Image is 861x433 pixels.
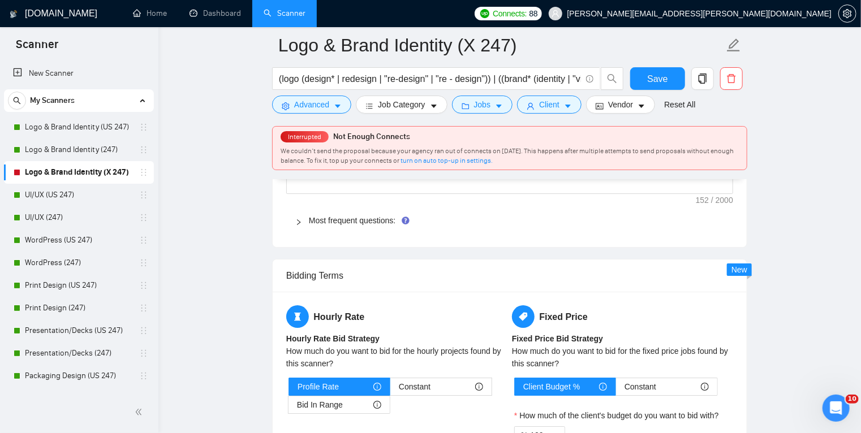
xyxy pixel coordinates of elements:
[278,31,724,59] input: Scanner name...
[25,387,132,410] a: Packaging Design (247)
[846,395,859,404] span: 10
[272,96,351,114] button: settingAdvancedcaret-down
[514,409,719,422] label: How much of the client's budget do you want to bid with?
[25,138,132,161] a: Logo & Brand Identity (247)
[731,265,747,274] span: New
[139,258,148,267] span: holder
[452,96,513,114] button: folderJobscaret-down
[692,73,713,84] span: copy
[601,67,623,90] button: search
[25,319,132,342] a: Presentation/Decks (US 247)
[295,219,302,226] span: right
[286,334,380,343] b: Hourly Rate Bid Strategy
[638,102,645,110] span: caret-down
[139,123,148,132] span: holder
[8,97,25,105] span: search
[7,36,67,60] span: Scanner
[281,147,734,164] span: We couldn’t send the proposal because your agency ran out of connects on [DATE]. This happens aft...
[647,72,668,86] span: Save
[25,365,132,387] a: Packaging Design (US 247)
[139,281,148,290] span: holder
[309,216,395,225] a: Most frequent questions:
[474,98,491,111] span: Jobs
[25,161,132,184] a: Logo & Brand Identity (X 247)
[139,236,148,245] span: holder
[139,349,148,358] span: holder
[625,378,656,395] span: Constant
[495,102,503,110] span: caret-down
[286,345,507,370] div: How much do you want to bid for the hourly projects found by this scanner?
[552,10,559,18] span: user
[286,305,507,328] h5: Hourly Rate
[720,67,743,90] button: delete
[139,326,148,335] span: holder
[25,229,132,252] a: WordPress (US 247)
[4,62,154,85] li: New Scanner
[838,5,856,23] button: setting
[25,206,132,229] a: UI/UX (247)
[527,102,535,110] span: user
[139,371,148,380] span: holder
[139,304,148,313] span: holder
[285,133,325,141] span: Interrupted
[475,383,483,391] span: info-circle
[701,383,709,391] span: info-circle
[630,67,685,90] button: Save
[517,96,582,114] button: userClientcaret-down
[133,8,167,18] a: homeHome
[539,98,559,111] span: Client
[401,215,411,226] div: Tooltip anchor
[462,102,470,110] span: folder
[691,67,714,90] button: copy
[726,38,741,53] span: edit
[599,383,607,391] span: info-circle
[586,75,593,83] span: info-circle
[30,89,75,112] span: My Scanners
[401,157,493,164] a: turn on auto top-up in settings.
[493,7,527,20] span: Connects:
[333,132,410,141] span: Not Enough Connects
[480,9,489,18] img: upwork-logo.png
[286,259,733,292] div: Bidding Terms
[10,5,18,23] img: logo
[596,102,604,110] span: idcard
[608,98,633,111] span: Vendor
[512,334,603,343] b: Fixed Price Bid Strategy
[139,213,148,222] span: holder
[8,92,26,110] button: search
[139,145,148,154] span: holder
[512,305,733,328] h5: Fixed Price
[298,378,339,395] span: Profile Rate
[279,72,581,86] input: Search Freelance Jobs...
[373,383,381,391] span: info-circle
[356,96,447,114] button: barsJob Categorycaret-down
[839,9,856,18] span: setting
[190,8,241,18] a: dashboardDashboard
[264,8,305,18] a: searchScanner
[25,342,132,365] a: Presentation/Decks (247)
[664,98,695,111] a: Reset All
[25,252,132,274] a: WordPress (247)
[334,102,342,110] span: caret-down
[721,73,742,84] span: delete
[586,96,655,114] button: idcardVendorcaret-down
[601,73,623,84] span: search
[529,7,537,20] span: 88
[282,102,290,110] span: setting
[135,406,146,418] span: double-left
[25,297,132,319] a: Print Design (247)
[838,9,856,18] a: setting
[297,396,343,413] span: Bid In Range
[512,305,535,328] span: tag
[564,102,572,110] span: caret-down
[823,395,850,422] iframe: Intercom live chat
[523,378,580,395] span: Client Budget %
[373,401,381,409] span: info-circle
[430,102,438,110] span: caret-down
[399,378,430,395] span: Constant
[139,190,148,200] span: holder
[365,102,373,110] span: bars
[25,274,132,297] a: Print Design (US 247)
[25,184,132,206] a: UI/UX (US 247)
[512,345,733,370] div: How much do you want to bid for the fixed price jobs found by this scanner?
